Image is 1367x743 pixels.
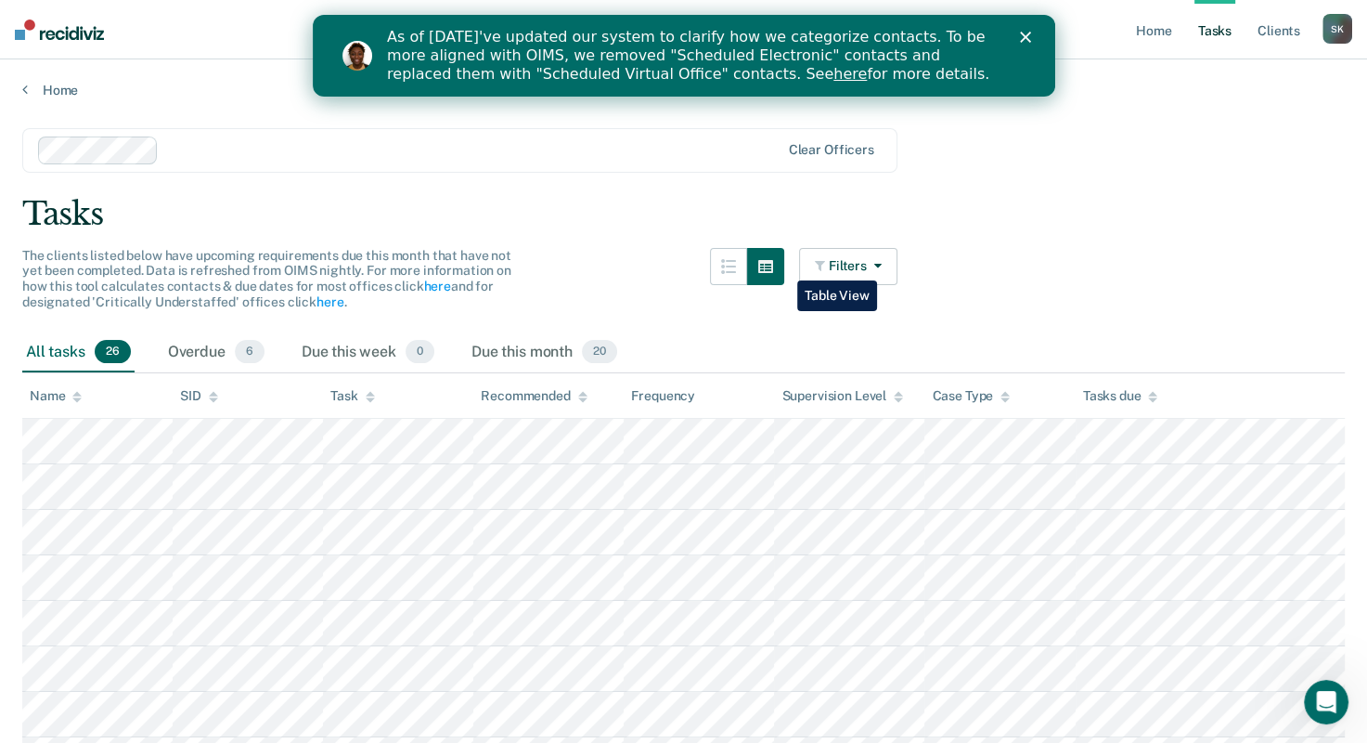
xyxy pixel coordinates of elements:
div: Frequency [631,388,695,404]
div: Clear officers [789,142,874,158]
div: Name [30,388,82,404]
div: Close [707,17,726,28]
div: Overdue6 [164,332,268,373]
div: S K [1322,14,1352,44]
button: SK [1322,14,1352,44]
div: SID [180,388,218,404]
div: Tasks [22,195,1345,233]
div: Task [330,388,374,404]
div: Tasks due [1083,388,1158,404]
img: Recidiviz [15,20,104,40]
span: 26 [95,340,131,364]
div: Case Type [932,388,1010,404]
a: here [521,50,554,68]
span: 20 [582,340,617,364]
div: Due this week0 [298,332,438,373]
span: 6 [235,340,264,364]
div: Recommended [481,388,587,404]
div: Supervision Level [781,388,903,404]
span: 0 [406,340,434,364]
a: Home [22,82,1345,98]
div: All tasks26 [22,332,135,373]
button: Filters [799,248,897,285]
a: here [316,294,343,309]
span: The clients listed below have upcoming requirements due this month that have not yet been complet... [22,248,511,309]
div: Due this month20 [468,332,621,373]
iframe: Intercom live chat [1304,680,1348,724]
iframe: Intercom live chat banner [313,15,1055,97]
a: here [423,279,450,293]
